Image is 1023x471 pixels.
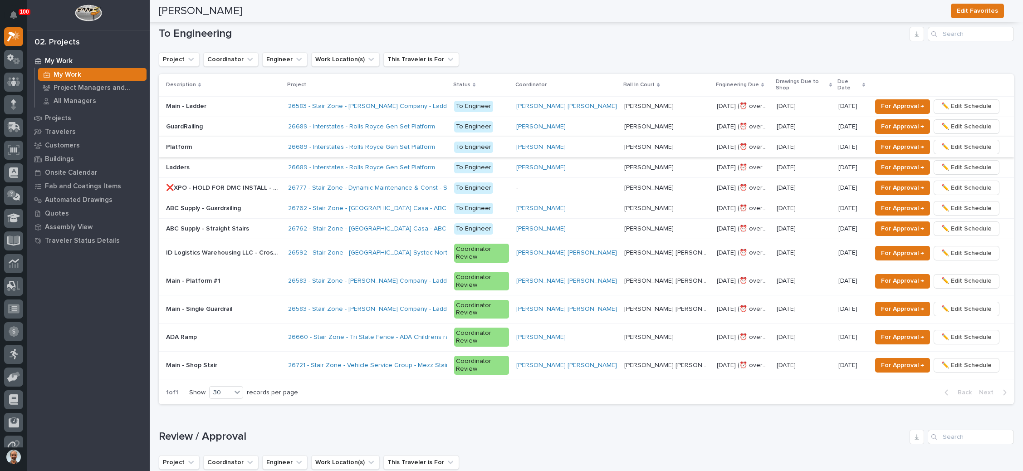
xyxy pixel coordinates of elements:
tr: ID Logistics Warehousing LLC - Crossover ProjectID Logistics Warehousing LLC - Crossover Project ... [159,239,1014,267]
p: [DATE] [838,184,864,192]
button: Engineer [262,52,308,67]
a: 26583 - Stair Zone - [PERSON_NAME] Company - Ladder with Platform [288,103,492,110]
a: Fab and Coatings Items [27,179,150,193]
button: This Traveler is For [383,52,459,67]
div: Coordinator Review [454,328,509,347]
p: [DATE] [777,275,798,285]
p: [DATE] [777,162,798,172]
p: [DATE] (⏰ overdue) [717,223,771,233]
span: Edit Favorites [957,5,998,16]
p: [DATE] [838,362,864,369]
img: Workspace Logo [75,5,102,21]
p: ABC Supply - Guardrailing [166,203,243,212]
p: [DATE] [777,332,798,341]
tr: Main - Single GuardrailMain - Single Guardrail 26583 - Stair Zone - [PERSON_NAME] Company - Ladde... [159,295,1014,323]
div: To Engineer [454,182,493,194]
p: Customers [45,142,80,150]
button: ✏️ Edit Schedule [934,140,999,154]
a: Assembly View [27,220,150,234]
div: Search [928,27,1014,41]
button: For Approval → [875,330,930,344]
p: [DATE] (⏰ overdue) [717,162,771,172]
tr: ❌XPO - HOLD FOR DMC INSTALL - Straight Stair❌XPO - HOLD FOR DMC INSTALL - Straight Stair 26777 - ... [159,178,1014,198]
p: Coordinator [515,80,547,90]
div: To Engineer [454,203,493,214]
div: Search [928,430,1014,444]
p: Drawings Due to Shop [776,77,827,93]
a: Projects [27,111,150,125]
p: [DATE] (⏰ overdue) [717,101,771,110]
div: Coordinator Review [454,272,509,291]
button: For Approval → [875,201,930,216]
p: Main - Platform #1 [166,275,222,285]
p: [PERSON_NAME] [624,182,675,192]
span: For Approval → [881,248,924,259]
p: GuardRailing [166,121,205,131]
a: [PERSON_NAME] [516,143,566,151]
button: Project [159,455,200,470]
a: [PERSON_NAME] [516,334,566,341]
button: Edit Favorites [951,4,1004,18]
p: [DATE] (⏰ overdue) [717,332,771,341]
span: ✏️ Edit Schedule [941,101,992,112]
a: 26777 - Stair Zone - Dynamic Maintenance & Const - Straight Modular Stair [288,184,506,192]
button: users-avatar [4,447,23,466]
p: [PERSON_NAME] [PERSON_NAME] [624,360,711,369]
p: Traveler Status Details [45,237,120,245]
p: [DATE] (⏰ overdue) [717,247,771,257]
p: [PERSON_NAME] [624,203,675,212]
a: Traveler Status Details [27,234,150,247]
button: For Approval → [875,160,930,175]
a: 26721 - Stair Zone - Vehicle Service Group - Mezz Stairs [288,362,451,369]
a: Travelers [27,125,150,138]
p: [DATE] (⏰ overdue) [717,360,771,369]
div: To Engineer [454,142,493,153]
div: To Engineer [454,121,493,132]
p: ❌XPO - HOLD FOR DMC INSTALL - Straight Stair [166,182,283,192]
p: Description [166,80,196,90]
div: Coordinator Review [454,300,509,319]
span: For Approval → [881,101,924,112]
a: [PERSON_NAME] [PERSON_NAME] [516,277,617,285]
span: ✏️ Edit Schedule [941,203,992,214]
a: [PERSON_NAME] [PERSON_NAME] [516,305,617,313]
p: [PERSON_NAME] [624,121,675,131]
a: My Work [27,54,150,68]
p: [DATE] [838,164,864,172]
span: ✏️ Edit Schedule [941,162,992,173]
p: Ladders [166,162,191,172]
a: 26592 - Stair Zone - [GEOGRAPHIC_DATA] Systec North America Inc - Crossover Project [288,249,545,257]
a: 26583 - Stair Zone - [PERSON_NAME] Company - Ladder with Platform [288,277,492,285]
span: Back [952,388,972,397]
p: ABC Supply - Straight Stairs [166,223,251,233]
p: [DATE] [777,247,798,257]
p: Travelers [45,128,76,136]
span: ✏️ Edit Schedule [941,332,992,343]
button: ✏️ Edit Schedule [934,274,999,289]
button: For Approval → [875,221,930,236]
tr: GuardRailingGuardRailing 26689 - Interstates - Rolls Royce Gen Set Platform To Engineer[PERSON_NA... [159,117,1014,137]
p: Projects [45,114,71,123]
span: For Approval → [881,223,924,234]
p: Ball In Court [623,80,655,90]
button: Back [937,388,975,397]
p: [DATE] (⏰ overdue) [717,121,771,131]
button: For Approval → [875,358,930,373]
span: For Approval → [881,275,924,286]
p: [DATE] [838,277,864,285]
h2: [PERSON_NAME] [159,5,242,18]
button: ✏️ Edit Schedule [934,246,999,260]
a: [PERSON_NAME] [516,123,566,131]
div: 02. Projects [34,38,80,48]
p: [DATE] [838,225,864,233]
a: [PERSON_NAME] [PERSON_NAME] [516,249,617,257]
button: Project [159,52,200,67]
tr: Main - Shop StairMain - Shop Stair 26721 - Stair Zone - Vehicle Service Group - Mezz Stairs Coord... [159,351,1014,379]
div: To Engineer [454,223,493,235]
button: Engineer [262,455,308,470]
p: All Managers [54,97,96,105]
span: For Approval → [881,182,924,193]
button: ✏️ Edit Schedule [934,119,999,134]
div: 30 [210,388,231,397]
button: ✏️ Edit Schedule [934,330,999,344]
